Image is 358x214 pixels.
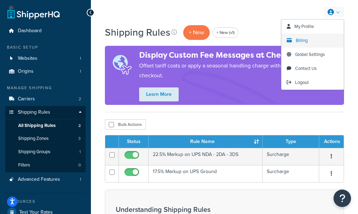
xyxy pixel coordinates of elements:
th: Rule Name : activate to sort column ascending [149,135,263,148]
span: Global Settings [295,51,325,58]
h3: Understanding Shipping Rules [116,206,291,213]
a: Shipping Zones 3 [5,132,86,145]
a: Websites 1 [5,52,86,65]
span: 1 [80,177,81,183]
a: Logout [281,76,344,90]
span: 2 [78,123,81,129]
span: All Shipping Rules [18,123,56,129]
li: Advanced Features [5,173,86,186]
a: Origins 1 [5,65,86,78]
button: Open Resource Center [334,190,351,207]
a: Filters 0 [5,159,86,172]
li: Origins [5,65,86,78]
h4: Display Custom Fee Messages at Checkout [139,49,344,61]
td: 22.5% Markup on UPS NDA - 2DA - 3DS [149,148,263,165]
span: Filters [18,162,30,168]
span: Billing [296,37,308,44]
a: Contact Us [281,62,344,76]
li: Filters [5,159,86,172]
span: 0 [78,162,81,168]
span: Websites [18,56,37,62]
a: ShipperHQ Home [7,5,60,19]
span: 1 [80,69,81,74]
li: Websites [5,52,86,65]
a: + New (v1) [213,27,238,38]
li: Carriers [5,93,86,106]
li: Shipping Zones [5,132,86,145]
th: Status [119,135,149,148]
a: Shipping Rules [5,106,86,119]
a: Carriers 2 [5,93,86,106]
span: Carriers [18,96,35,102]
button: Bulk Actions [105,119,146,130]
div: Basic Setup [5,44,86,50]
td: Surcharge [263,148,319,165]
span: Shipping Zones [18,136,49,142]
span: Logout [295,79,309,86]
a: My Profile [281,20,344,34]
a: Dashboard [5,24,86,37]
li: Shipping Groups [5,145,86,158]
p: Offset tariff costs or apply a seasonal handling charge with a transparent message at checkout. [139,61,344,80]
div: Manage Shipping [5,85,86,91]
span: 2 [79,96,81,102]
span: 1 [79,149,81,155]
a: Shipping Groups 1 [5,145,86,158]
span: Origins [18,69,34,74]
span: Shipping Groups [18,149,50,155]
li: Shipping Rules [5,106,86,172]
span: Shipping Rules [18,109,50,115]
a: Billing [281,34,344,48]
img: duties-banner-06bc72dcb5fe05cb3f9472aba00be2ae8eb53ab6f0d8bb03d382ba314ac3c341.png [105,50,139,80]
th: Actions [319,135,344,148]
a: Global Settings [281,48,344,62]
div: Resources [5,199,86,205]
h1: Shipping Rules [105,26,170,39]
p: + New [183,25,210,40]
span: 1 [80,56,81,62]
td: 17.5% Markup on UPS Ground [149,165,263,182]
a: Advanced Features 1 [5,173,86,186]
li: All Shipping Rules [5,119,86,132]
a: Learn More [139,87,179,101]
th: Type [263,135,319,148]
a: All Shipping Rules 2 [5,119,86,132]
td: Surcharge [263,165,319,182]
span: Contact Us [295,65,317,72]
span: Advanced Features [18,177,60,183]
span: 3 [78,136,81,142]
span: Dashboard [18,28,42,34]
span: My Profile [294,23,314,30]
